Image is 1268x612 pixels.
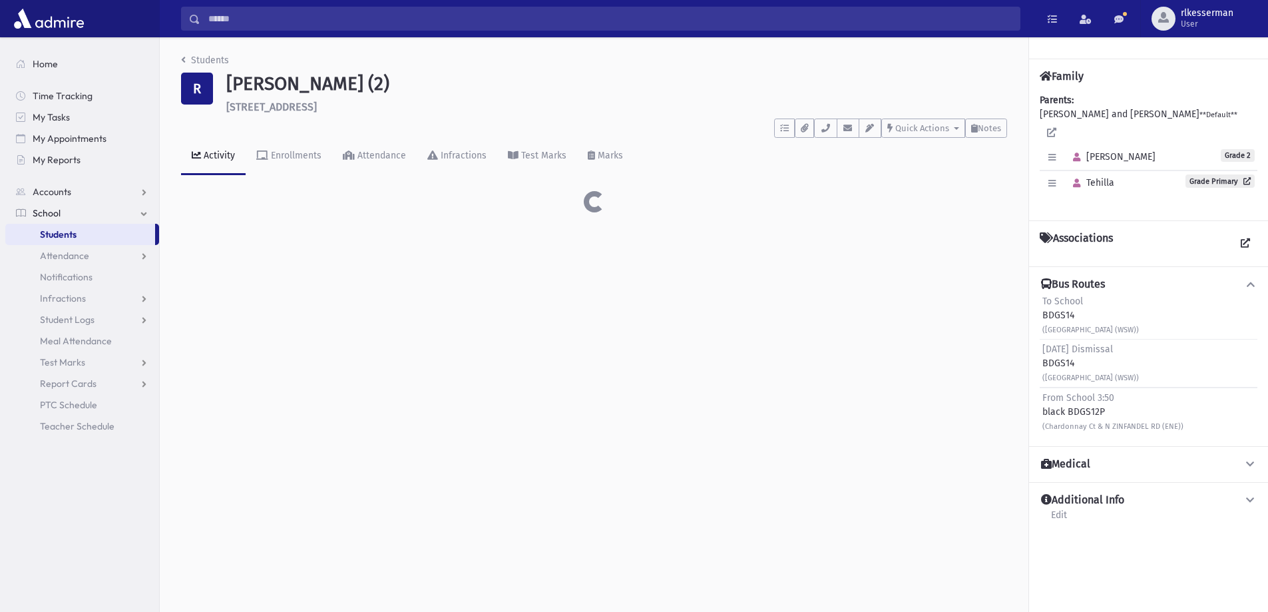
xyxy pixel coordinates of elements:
h4: Associations [1040,232,1113,256]
nav: breadcrumb [181,53,229,73]
div: Infractions [438,150,487,161]
span: User [1181,19,1233,29]
input: Search [200,7,1020,31]
a: Attendance [5,245,159,266]
a: Attendance [332,138,417,175]
span: PTC Schedule [40,399,97,411]
h1: [PERSON_NAME] (2) [226,73,1007,95]
span: My Reports [33,154,81,166]
div: BDGS14 [1042,342,1139,384]
span: Teacher Schedule [40,420,114,432]
h4: Additional Info [1041,493,1124,507]
div: Test Marks [519,150,566,161]
button: Bus Routes [1040,278,1257,292]
button: Notes [965,119,1007,138]
a: School [5,202,159,224]
span: Report Cards [40,378,97,390]
a: Meal Attendance [5,330,159,352]
div: Activity [201,150,235,161]
span: To School [1042,296,1083,307]
a: My Tasks [5,107,159,128]
span: Meal Attendance [40,335,112,347]
a: Student Logs [5,309,159,330]
a: Home [5,53,159,75]
button: Additional Info [1040,493,1257,507]
a: View all Associations [1233,232,1257,256]
a: Time Tracking [5,85,159,107]
div: black BDGS12P [1042,391,1183,433]
span: Student Logs [40,314,95,326]
a: My Reports [5,149,159,170]
a: Enrollments [246,138,332,175]
a: Test Marks [5,352,159,373]
b: Parents: [1040,95,1074,106]
a: Accounts [5,181,159,202]
a: Students [5,224,155,245]
a: Infractions [417,138,497,175]
span: Attendance [40,250,89,262]
a: Teacher Schedule [5,416,159,437]
span: My Appointments [33,133,106,145]
button: Medical [1040,458,1257,471]
span: Notes [978,123,1001,133]
a: Edit [1050,507,1068,531]
a: Infractions [5,288,159,309]
span: Tehilla [1067,177,1114,188]
span: Grade 2 [1221,149,1255,162]
h4: Family [1040,70,1084,83]
span: [PERSON_NAME] [1067,151,1156,162]
h4: Medical [1041,458,1090,471]
div: Marks [595,150,623,161]
span: Test Marks [40,356,85,368]
span: Home [33,58,58,70]
span: Infractions [40,292,86,304]
span: [DATE] Dismissal [1042,344,1113,355]
span: Students [40,228,77,240]
button: Quick Actions [881,119,965,138]
a: Test Marks [497,138,577,175]
div: R [181,73,213,105]
a: Activity [181,138,246,175]
span: rlkesserman [1181,8,1233,19]
small: (Chardonnay Ct & N ZINFANDEL RD (ENE)) [1042,422,1183,431]
small: ([GEOGRAPHIC_DATA] (WSW)) [1042,374,1139,382]
a: PTC Schedule [5,394,159,416]
span: My Tasks [33,111,70,123]
a: Marks [577,138,634,175]
div: [PERSON_NAME] and [PERSON_NAME] [1040,93,1257,210]
span: Notifications [40,271,93,283]
div: Enrollments [268,150,321,161]
a: Notifications [5,266,159,288]
div: BDGS14 [1042,294,1139,336]
a: Grade Primary [1185,174,1255,188]
div: Attendance [355,150,406,161]
span: Quick Actions [895,123,949,133]
a: My Appointments [5,128,159,149]
img: AdmirePro [11,5,87,32]
h6: [STREET_ADDRESS] [226,101,1007,113]
span: Accounts [33,186,71,198]
h4: Bus Routes [1041,278,1105,292]
span: From School 3:50 [1042,392,1114,404]
span: School [33,207,61,219]
span: Time Tracking [33,90,93,102]
a: Students [181,55,229,66]
small: ([GEOGRAPHIC_DATA] (WSW)) [1042,326,1139,334]
a: Report Cards [5,373,159,394]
